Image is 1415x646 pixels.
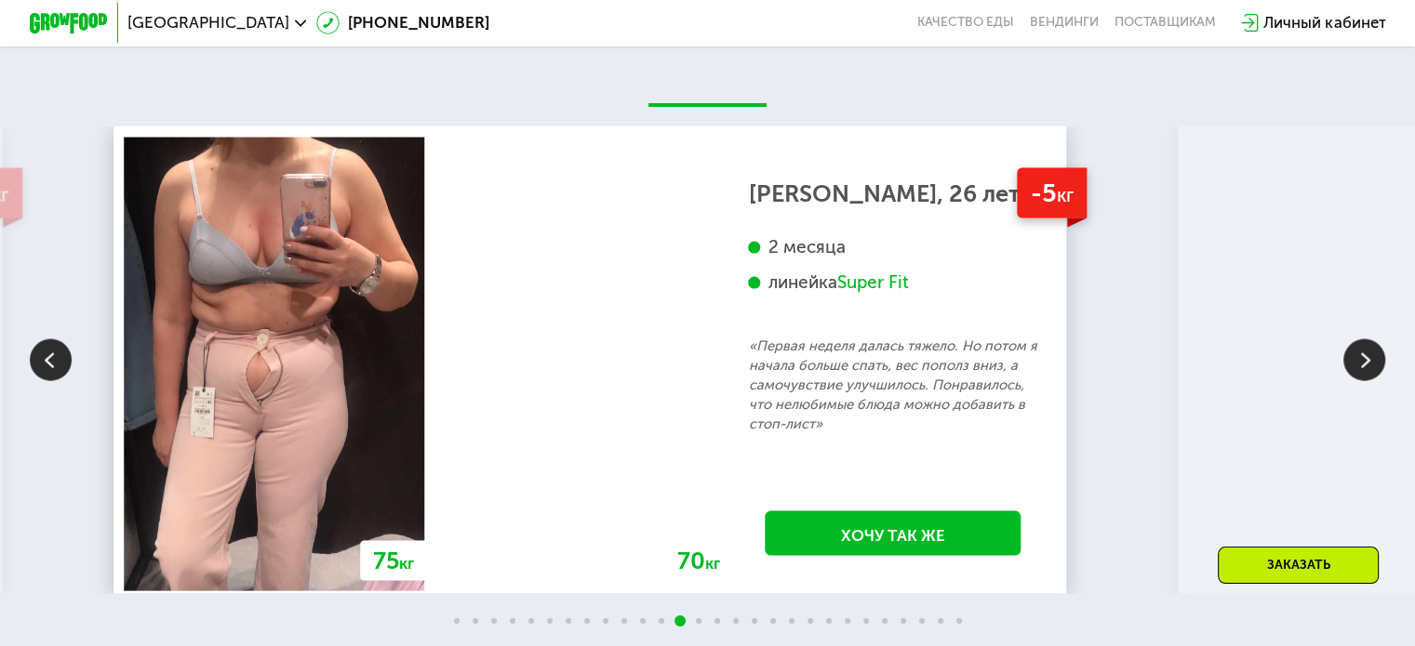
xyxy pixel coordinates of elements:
[1115,15,1216,31] div: поставщикам
[664,541,732,581] div: 70
[316,11,489,34] a: [PHONE_NUMBER]
[917,15,1014,31] a: Качество еды
[1017,168,1088,218] div: -5
[748,236,1036,258] div: 2 месяца
[748,336,1036,435] p: «Первая неделя далась тяжело. Но потом я начала больше спать, вес пополз вниз, а самочувствие улу...
[30,339,72,381] img: Slide left
[765,511,1021,556] a: Хочу так же
[837,271,909,294] div: Super Fit
[127,15,289,31] span: [GEOGRAPHIC_DATA]
[1263,11,1385,34] div: Личный кабинет
[1030,15,1099,31] a: Вендинги
[748,271,1036,294] div: линейка
[399,554,414,573] span: кг
[1218,547,1379,584] div: Заказать
[705,554,720,573] span: кг
[748,184,1036,204] div: [PERSON_NAME], 26 лет
[1057,184,1074,206] span: кг
[361,541,427,581] div: 75
[1343,339,1385,381] img: Slide right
